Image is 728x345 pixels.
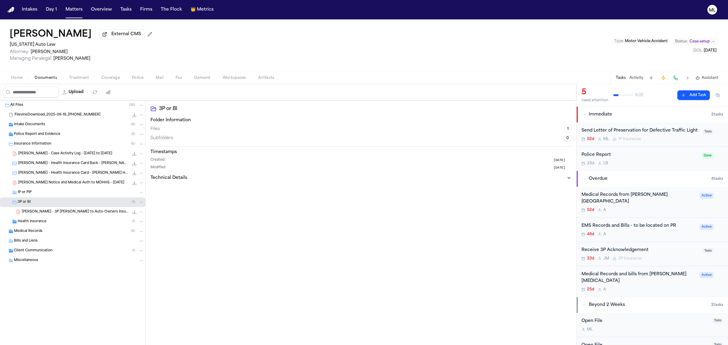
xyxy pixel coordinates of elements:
button: Download D. Smith - Case Activity Log - 6.1.25 to 8.31.25 [131,151,137,157]
div: Open task: Receive 3P Acknowledgement [577,242,728,266]
button: Edit Type: Motor Vehicle Accident [612,38,669,44]
h2: 3P or BI [159,105,571,112]
span: External CMS [111,31,141,37]
h3: Timestamps [150,149,571,155]
span: Active [700,272,713,278]
span: Type : [614,39,624,43]
span: [PERSON_NAME] - Case Activity Log - [DATE] to [DATE] [18,151,112,156]
span: Home [11,75,22,80]
span: Client Communication [14,248,52,253]
span: ( 8 ) [131,229,135,233]
span: Bills and Liens [14,239,38,244]
button: Assistant [696,75,718,80]
button: [DATE] [553,158,571,163]
button: Day 1 [43,4,59,15]
button: Download D. Smith - 3P LOR to Auto-Owners Insurance - 8.7.25 [131,209,137,215]
span: ( 6 ) [131,142,135,146]
div: EMS Records and Bills - to be located on PR [581,223,696,229]
span: Treatment [69,75,89,80]
button: Download D. Smith - Health Insurance Card Back - Molina Healthcare [131,160,137,166]
span: FilevineDownload_2025-08-19_[PHONE_NUMBER] [15,112,100,118]
span: 3P Insurance [618,256,642,261]
button: Overdue4tasks [577,171,728,187]
span: [DATE] [704,49,716,52]
span: ( 2 ) [131,132,135,136]
span: 2 task s [711,303,723,307]
span: Immediate [589,112,612,118]
div: Receive 3P Acknowledgement [581,247,699,254]
button: [DATE] [553,165,571,170]
span: 4 task s [711,176,723,181]
div: Open File [581,318,709,325]
a: Home [7,7,15,13]
span: [PERSON_NAME] [53,56,90,61]
div: Medical Records from [PERSON_NAME][GEOGRAPHIC_DATA] [581,192,696,206]
button: Upload [59,87,87,98]
span: [DATE] [553,165,565,170]
div: Open task: Medical Records and bills from Ruffini Chiropractic [577,266,728,297]
span: 1P or PIP [18,190,32,195]
span: Intake Documents [14,122,45,127]
button: Activity [629,75,643,80]
h1: [PERSON_NAME] [10,29,92,40]
span: 1P Insurance [618,137,641,142]
h3: Technical Details [150,175,187,181]
span: Artifacts [258,75,275,80]
span: A [603,287,606,292]
div: Open task: EMS Records and Bills - to be located on PR [577,218,728,242]
div: Open task: Send Letter of Preservation for Defective Traffic Light [577,122,728,147]
span: All Files [10,103,23,108]
a: Intakes [19,4,40,15]
button: Tasks [118,4,134,15]
span: [PERSON_NAME] Notice and Medical Auth to MDHHS - [DATE] [18,180,124,186]
span: 2 task s [711,112,723,117]
span: [PERSON_NAME] [31,50,68,54]
span: Managing Paralegal: [10,56,52,61]
span: Subfolders [150,135,173,141]
span: 25d [587,287,594,292]
button: Add Task [677,90,710,100]
span: 48d [587,232,594,237]
span: Todo [703,248,713,254]
span: Insurance Information [14,142,51,147]
button: Immediate2tasks [577,107,728,122]
div: Open task: Police Report [577,147,728,171]
button: Beyond 2 Weeks2tasks [577,297,728,313]
h3: Folder Information [150,117,571,123]
div: Open task: Medical Records from Henry Ford Hospital [577,187,728,218]
span: ( 1 ) [132,220,135,223]
span: Todo [712,318,723,323]
span: [DATE] [553,158,565,163]
button: Edit matter name [10,29,92,40]
a: Overview [89,4,114,15]
span: [PERSON_NAME] - 3P [PERSON_NAME] to Auto-Owners Insurance - [DATE] [22,209,129,215]
button: Make a Call [671,74,680,82]
img: Finch Logo [7,7,15,13]
span: ( 8 ) [131,123,135,126]
div: 5 [581,88,608,97]
span: Done [702,153,713,159]
span: Miscellaneous [14,258,38,263]
button: Matters [63,4,85,15]
button: Technical Details [150,175,571,181]
button: Tasks [616,75,626,80]
span: Files [150,126,160,132]
span: Police Report and Evidence [14,132,60,137]
span: Workspaces [223,75,246,80]
span: Case setup [689,39,710,44]
span: 52d [587,137,594,142]
button: Change status from Case setup [672,38,718,45]
span: Todo [703,129,713,135]
button: Download D. Smith - Lien Notice and Medical Auth to MDHHS - 8.26.25 [131,180,137,186]
span: Active [700,224,713,230]
button: Add Task [647,74,656,82]
button: Create Immediate Task [659,74,668,82]
span: Motor Vehicle Accident [625,39,668,43]
h2: [US_STATE] Auto Law [10,41,155,49]
button: Firms [138,4,155,15]
span: Modified [150,165,165,170]
span: 0 [564,135,571,142]
span: [PERSON_NAME] - Health Insurance Card - [PERSON_NAME] Healthcare - Undated [18,171,129,176]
